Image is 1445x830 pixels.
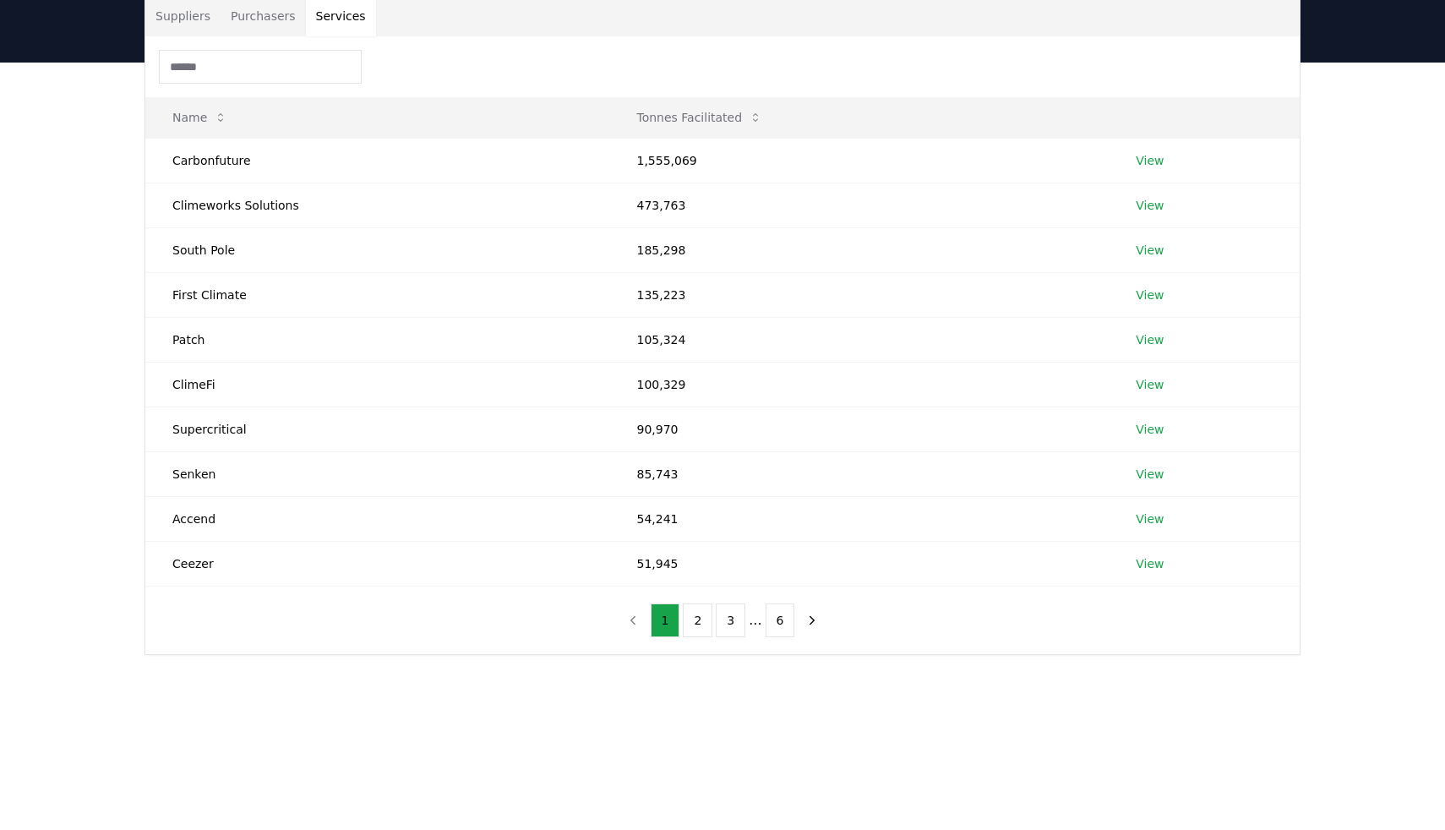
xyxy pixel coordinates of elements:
td: 85,743 [609,451,1109,496]
td: 90,970 [609,407,1109,451]
td: 135,223 [609,272,1109,317]
td: ClimeFi [145,362,609,407]
a: View [1136,555,1164,572]
button: next page [798,603,826,637]
li: ... [749,610,761,631]
td: First Climate [145,272,609,317]
td: Ceezer [145,541,609,586]
td: Patch [145,317,609,362]
td: Carbonfuture [145,138,609,183]
a: View [1136,287,1164,303]
a: View [1136,466,1164,483]
td: South Pole [145,227,609,272]
button: Tonnes Facilitated [623,101,776,134]
td: Senken [145,451,609,496]
a: View [1136,242,1164,259]
td: 1,555,069 [609,138,1109,183]
td: Climeworks Solutions [145,183,609,227]
td: 100,329 [609,362,1109,407]
button: 3 [716,603,745,637]
a: View [1136,331,1164,348]
a: View [1136,152,1164,169]
button: 6 [766,603,795,637]
a: View [1136,376,1164,393]
td: 105,324 [609,317,1109,362]
button: 1 [651,603,680,637]
td: 185,298 [609,227,1109,272]
td: 51,945 [609,541,1109,586]
a: View [1136,511,1164,527]
a: View [1136,197,1164,214]
td: Accend [145,496,609,541]
button: 2 [683,603,712,637]
td: Supercritical [145,407,609,451]
td: 473,763 [609,183,1109,227]
button: Name [159,101,241,134]
td: 54,241 [609,496,1109,541]
a: View [1136,421,1164,438]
